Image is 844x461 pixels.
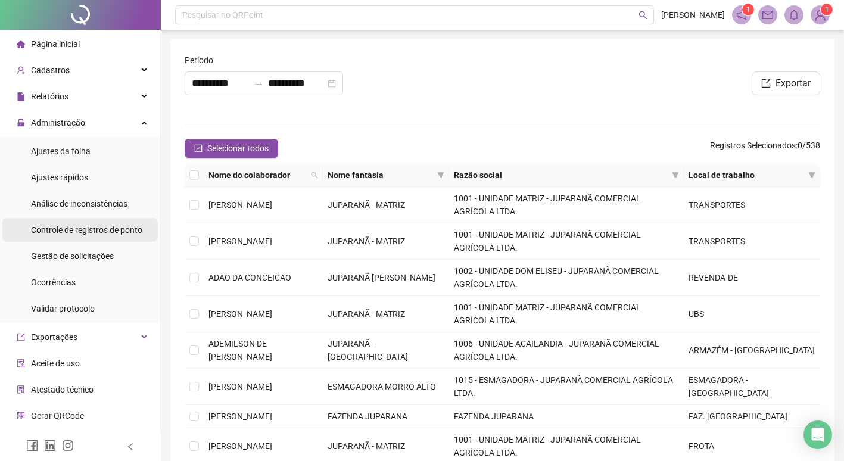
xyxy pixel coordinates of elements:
span: Nome fantasia [328,169,432,182]
span: left [126,443,135,451]
td: REVENDA-DE [684,260,820,296]
span: Validar protocolo [31,304,95,313]
td: ESMAGADORA MORRO ALTO [323,369,449,405]
span: [PERSON_NAME] [208,236,272,246]
td: ARMAZÉM - [GEOGRAPHIC_DATA] [684,332,820,369]
td: JUPARANÃ [PERSON_NAME] [323,260,449,296]
td: JUPARANÃ - MATRIZ [323,187,449,223]
span: filter [806,166,818,184]
span: user-add [17,66,25,74]
span: Ocorrências [31,278,76,287]
span: check-square [194,144,203,152]
td: 1006 - UNIDADE AÇAILANDIA - JUPARANÃ COMERCIAL AGRÍCOLA LTDA. [449,332,684,369]
span: lock [17,119,25,127]
span: Ajustes da folha [31,147,91,156]
span: Exportar [776,76,811,91]
span: Aceite de uso [31,359,80,368]
span: search [309,166,320,184]
span: [PERSON_NAME] [208,382,272,391]
span: Administração [31,118,85,127]
span: notification [736,10,747,20]
span: Local de trabalho [689,169,803,182]
span: Análise de inconsistências [31,199,127,208]
td: 1001 - UNIDADE MATRIZ - JUPARANÃ COMERCIAL AGRÍCOLA LTDA. [449,223,684,260]
span: facebook [26,440,38,451]
span: Relatórios [31,92,68,101]
sup: Atualize o seu contato no menu Meus Dados [821,4,833,15]
span: home [17,40,25,48]
span: mail [762,10,773,20]
td: 1001 - UNIDADE MATRIZ - JUPARANÃ COMERCIAL AGRÍCOLA LTDA. [449,187,684,223]
span: Ajustes rápidos [31,173,88,182]
span: [PERSON_NAME] [208,309,272,319]
td: FAZENDA JUPARANA [449,405,684,428]
span: export [761,79,771,88]
td: JUPARANÃ - MATRIZ [323,296,449,332]
span: file [17,92,25,101]
span: filter [808,172,815,179]
span: Registros Selecionados [710,141,796,150]
span: filter [669,166,681,184]
td: FAZ. [GEOGRAPHIC_DATA] [684,405,820,428]
span: export [17,333,25,341]
span: Período [185,54,213,67]
span: search [639,11,647,20]
span: Razão social [454,169,667,182]
span: Controle de registros de ponto [31,225,142,235]
td: UBS [684,296,820,332]
span: filter [672,172,679,179]
span: Gestão de solicitações [31,251,114,261]
span: 1 [825,5,829,14]
span: solution [17,385,25,394]
span: 1 [746,5,750,14]
span: linkedin [44,440,56,451]
span: Exportações [31,332,77,342]
td: 1001 - UNIDADE MATRIZ - JUPARANÃ COMERCIAL AGRÍCOLA LTDA. [449,296,684,332]
span: : 0 / 538 [710,139,820,158]
span: ADAO DA CONCEICAO [208,273,291,282]
span: filter [435,166,447,184]
td: JUPARANÃ - [GEOGRAPHIC_DATA] [323,332,449,369]
span: ADEMILSON DE [PERSON_NAME] [208,339,272,362]
sup: 1 [742,4,754,15]
div: Open Intercom Messenger [803,420,832,449]
button: Selecionar todos [185,139,278,158]
span: swap-right [254,79,263,88]
td: TRANSPORTES [684,223,820,260]
span: Página inicial [31,39,80,49]
span: bell [789,10,799,20]
span: qrcode [17,412,25,420]
span: Cadastros [31,66,70,75]
td: 1002 - UNIDADE DOM ELISEU - JUPARANÃ COMERCIAL AGRÍCOLA LTDA. [449,260,684,296]
span: Selecionar todos [207,142,269,155]
span: filter [437,172,444,179]
span: to [254,79,263,88]
span: [PERSON_NAME] [208,200,272,210]
span: [PERSON_NAME] [208,412,272,421]
span: instagram [62,440,74,451]
td: TRANSPORTES [684,187,820,223]
span: audit [17,359,25,367]
td: JUPARANÃ - MATRIZ [323,223,449,260]
span: Gerar QRCode [31,411,84,420]
span: [PERSON_NAME] [661,8,725,21]
span: Nome do colaborador [208,169,306,182]
td: 1015 - ESMAGADORA - JUPARANÃ COMERCIAL AGRÍCOLA LTDA. [449,369,684,405]
button: Exportar [752,71,820,95]
td: ESMAGADORA - [GEOGRAPHIC_DATA] [684,369,820,405]
span: search [311,172,318,179]
span: [PERSON_NAME] [208,441,272,451]
span: Atestado técnico [31,385,94,394]
td: FAZENDA JUPARANA [323,405,449,428]
img: 85736 [811,6,829,24]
